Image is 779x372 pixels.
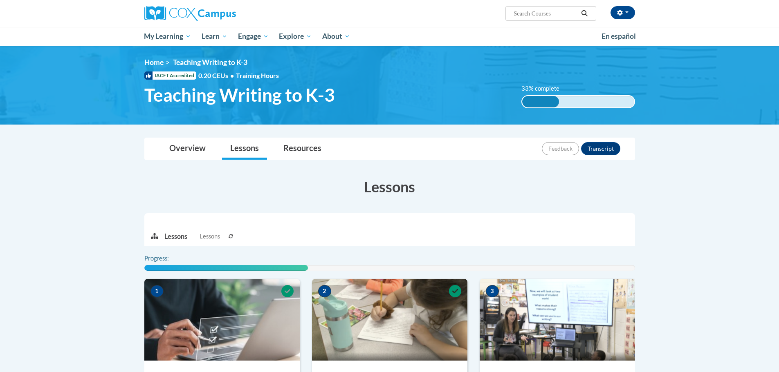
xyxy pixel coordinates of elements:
span: Explore [279,31,312,41]
span: Teaching Writing to K-3 [173,58,247,67]
a: Lessons [222,138,267,160]
a: Engage [233,27,274,46]
p: Lessons [164,232,187,241]
div: Main menu [132,27,647,46]
img: Course Image [480,279,635,361]
div: 33% complete [522,96,559,107]
span: En español [602,32,636,40]
input: Search Courses [513,9,578,18]
span: 2 [318,285,331,297]
a: Overview [161,138,214,160]
button: Transcript [581,142,620,155]
a: Resources [275,138,330,160]
button: Account Settings [611,6,635,19]
a: En español [596,28,641,45]
span: Training Hours [236,71,279,79]
button: Search [578,9,590,18]
a: Cox Campus [144,6,300,21]
img: Course Image [312,279,467,361]
span: Engage [238,31,269,41]
span: My Learning [144,31,191,41]
h3: Lessons [144,176,635,197]
span: 0.20 CEUs [198,71,236,80]
a: Explore [274,27,317,46]
label: 33% complete [521,84,568,93]
button: Feedback [542,142,579,155]
a: My Learning [139,27,197,46]
span: 1 [150,285,164,297]
a: Learn [196,27,233,46]
a: About [317,27,355,46]
span: • [230,71,234,79]
a: Home [144,58,164,67]
span: Teaching Writing to K-3 [144,84,335,106]
span: Learn [202,31,227,41]
span: Lessons [200,232,220,241]
img: Cox Campus [144,6,236,21]
span: 3 [486,285,499,297]
span: IACET Accredited [144,71,196,80]
img: Course Image [144,279,300,361]
label: Progress: [144,254,191,263]
span: About [322,31,350,41]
